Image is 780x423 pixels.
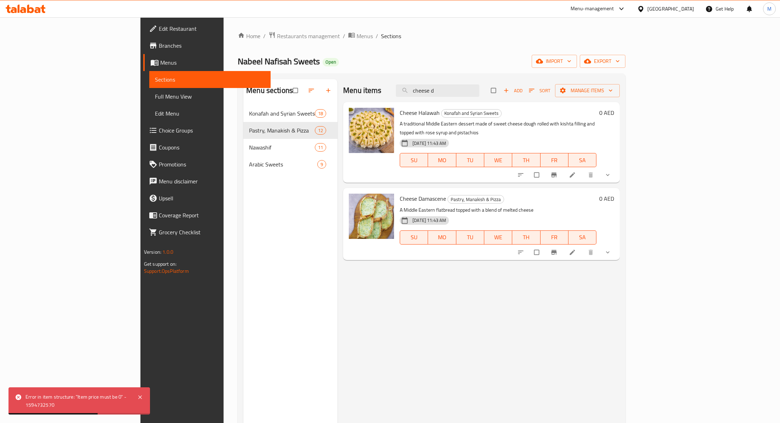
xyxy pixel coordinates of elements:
[243,156,337,173] div: Arabic Sweets9
[410,217,449,224] span: [DATE] 11:43 AM
[143,122,271,139] a: Choice Groups
[159,194,265,202] span: Upsell
[583,245,600,260] button: delete
[376,32,378,40] li: /
[515,155,537,165] span: TH
[502,85,524,96] button: Add
[143,156,271,173] a: Promotions
[159,177,265,186] span: Menu disclaimer
[143,224,271,241] a: Grocery Checklist
[315,127,326,134] span: 12
[428,153,456,167] button: MO
[238,53,320,69] span: Nabeel Nafisah Sweets
[403,232,425,242] span: SU
[160,58,265,67] span: Menus
[143,173,271,190] a: Menu disclaimer
[604,249,611,256] svg: Show Choices
[400,230,428,245] button: SU
[530,168,545,182] span: Select to update
[515,232,537,242] span: TH
[315,109,326,118] div: items
[569,249,577,256] a: Edit menu item
[456,230,484,245] button: TU
[541,153,568,167] button: FR
[448,195,504,204] span: Pastry, Manakish & Pizza
[323,59,339,65] span: Open
[159,143,265,152] span: Coupons
[600,167,617,183] button: show more
[431,232,453,242] span: MO
[503,87,522,95] span: Add
[243,105,337,122] div: Konafah and Syrian Sweets18
[571,232,594,242] span: SA
[487,84,502,97] span: Select section
[583,167,600,183] button: delete
[529,87,550,95] span: Sort
[431,155,453,165] span: MO
[543,155,566,165] span: FR
[541,230,568,245] button: FR
[349,194,394,239] img: Cheese Damascene
[543,232,566,242] span: FR
[585,57,620,66] span: export
[159,126,265,135] span: Choice Groups
[767,5,772,13] span: M
[249,109,315,118] span: Konafah and Syrian Sweets
[599,108,614,118] h6: 0 AED
[647,5,694,13] div: [GEOGRAPHIC_DATA]
[318,161,326,168] span: 9
[484,230,512,245] button: WE
[456,153,484,167] button: TU
[159,228,265,236] span: Grocery Checklist
[243,122,337,139] div: Pastry, Manakish & Pizza12
[532,55,577,68] button: import
[243,102,337,176] nav: Menu sections
[268,31,340,41] a: Restaurants management
[162,247,173,257] span: 1.0.0
[513,245,530,260] button: sort-choices
[289,84,304,97] span: Select all sections
[561,86,614,95] span: Manage items
[317,160,326,169] div: items
[580,55,625,68] button: export
[600,245,617,260] button: show more
[400,206,596,215] p: A Middle Eastern flatbread topped with a blend of melted cheese
[604,171,611,178] svg: Show Choices
[410,140,449,147] span: [DATE] 11:43 AM
[343,85,382,96] h2: Menu items
[149,71,271,88] a: Sections
[143,20,271,37] a: Edit Restaurant
[315,126,326,135] div: items
[343,32,345,40] li: /
[143,190,271,207] a: Upsell
[249,143,315,152] span: Nawashif
[459,155,481,165] span: TU
[512,153,540,167] button: TH
[238,31,625,41] nav: breadcrumb
[400,119,596,137] p: A traditional Middle Eastern dessert made of sweet cheese dough rolled with kishta filling and to...
[155,92,265,101] span: Full Menu View
[144,259,177,269] span: Get support on:
[555,84,620,97] button: Manage items
[143,207,271,224] a: Coverage Report
[524,85,555,96] span: Sort items
[571,155,594,165] span: SA
[159,160,265,169] span: Promotions
[513,167,530,183] button: sort-choices
[530,246,545,259] span: Select to update
[155,109,265,118] span: Edit Menu
[571,5,614,13] div: Menu-management
[441,109,501,117] span: Konafah and Syrian Sweets
[304,83,320,98] span: Sort sections
[349,108,394,153] img: Cheese Halawah
[143,139,271,156] a: Coupons
[400,153,428,167] button: SU
[249,160,317,169] span: Arabic Sweets
[143,54,271,71] a: Menus
[400,193,446,204] span: Cheese Damascene
[537,57,571,66] span: import
[277,32,340,40] span: Restaurants management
